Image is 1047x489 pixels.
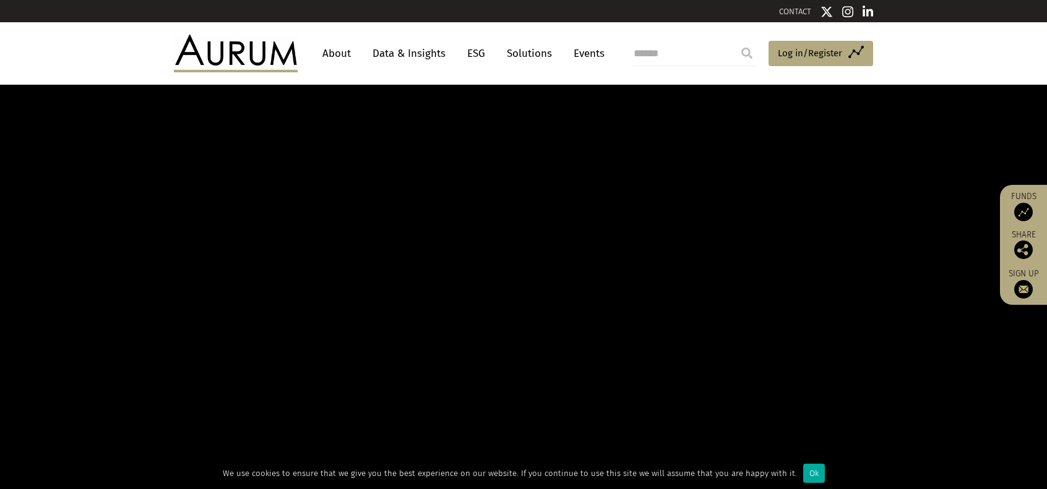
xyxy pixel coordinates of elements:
[863,6,874,18] img: Linkedin icon
[1006,268,1041,299] a: Sign up
[1014,280,1033,299] img: Sign up to our newsletter
[316,42,357,65] a: About
[821,6,833,18] img: Twitter icon
[779,7,811,16] a: CONTACT
[174,35,298,72] img: Aurum
[1014,203,1033,221] img: Access Funds
[461,42,491,65] a: ESG
[501,42,558,65] a: Solutions
[1014,240,1033,259] img: Share this post
[803,464,825,483] div: Ok
[735,41,759,66] input: Submit
[769,41,873,67] a: Log in/Register
[1006,191,1041,221] a: Funds
[366,42,452,65] a: Data & Insights
[778,46,842,61] span: Log in/Register
[842,6,853,18] img: Instagram icon
[1006,231,1041,259] div: Share
[567,42,605,65] a: Events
